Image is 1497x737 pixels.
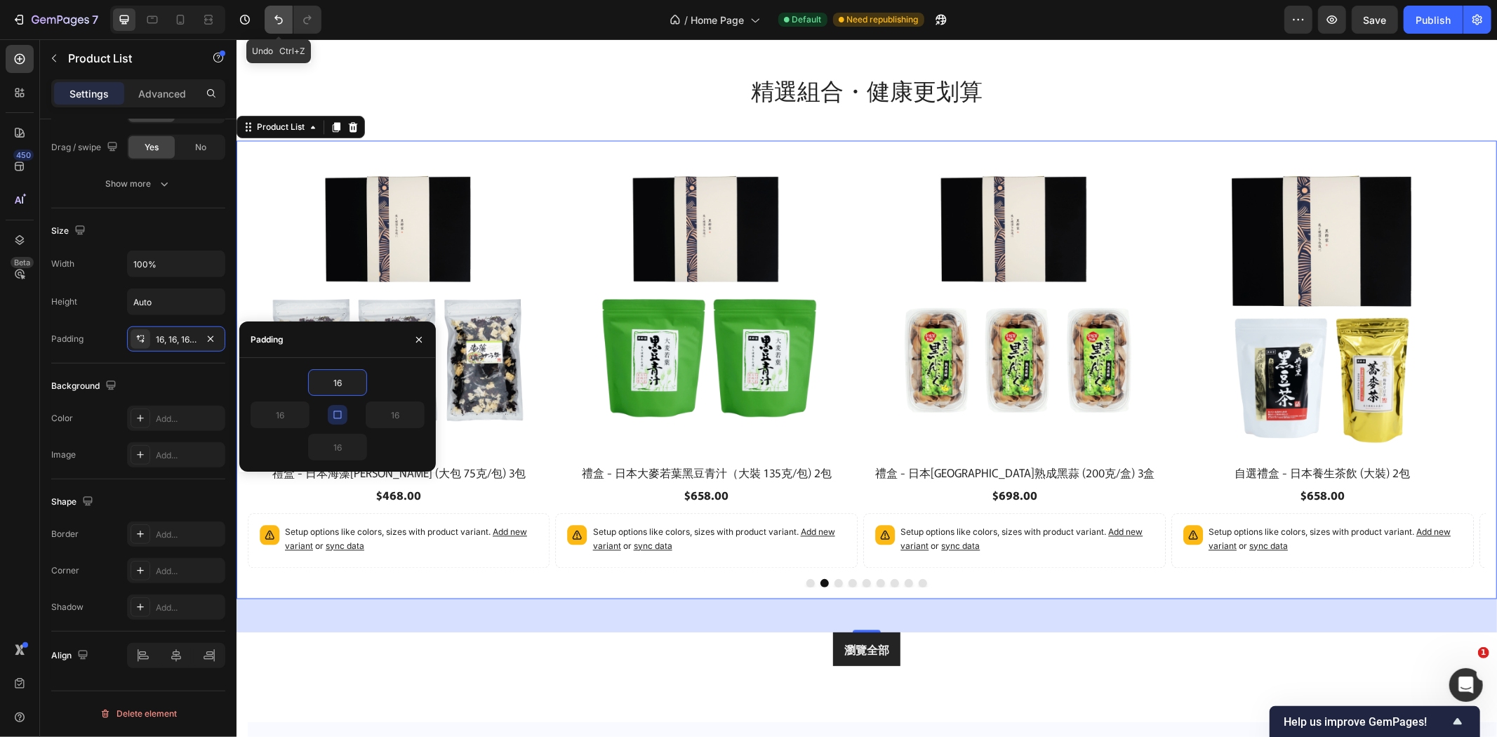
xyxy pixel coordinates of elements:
div: Padding [51,333,84,345]
div: $658.00 [319,446,622,465]
a: 自選禮盒 - 日本養生茶飲 (大裝) 2包 [935,112,1237,415]
span: sync data [1013,501,1051,512]
button: 7 [6,6,105,34]
span: or [1000,501,1051,512]
button: Dot [612,540,620,548]
p: Setup options like colors, sizes with product variant. [972,486,1225,514]
div: Undo/Redo [265,6,321,34]
div: Beta [11,257,34,268]
iframe: To enrich screen reader interactions, please activate Accessibility in Grammarly extension settings [237,39,1497,737]
button: Dot [570,540,578,548]
span: Need republishing [847,13,919,26]
button: Dot [584,540,592,548]
div: Add... [156,602,222,614]
span: or [692,501,743,512]
span: sync data [397,501,436,512]
span: No [195,141,206,154]
p: 7 [92,11,98,28]
span: Home Page [691,13,745,27]
div: $658.00 [935,446,1237,465]
p: Settings [69,86,109,101]
div: Corner [51,564,79,577]
div: Delete element [100,705,177,722]
button: Publish [1404,6,1463,34]
div: Size [51,222,88,241]
div: Add... [156,529,222,541]
div: Color [51,412,73,425]
input: Auto [251,402,309,427]
div: Drag / swipe [51,138,121,157]
button: Dot [626,540,634,548]
div: Shape [51,493,96,512]
h2: 禮盒 - 日本[GEOGRAPHIC_DATA]熟成黑蒜 (200克/盒) 3盒 [627,423,929,443]
div: Image [51,449,76,461]
div: 450 [13,150,34,161]
div: Padding [251,333,284,346]
iframe: Intercom live chat [1449,668,1483,702]
button: Save [1352,6,1398,34]
button: Dot [654,540,663,548]
div: Align [51,646,91,665]
div: 16, 16, 16, 16 [156,333,197,346]
h2: 自選禮盒 - 日本養生茶飲 (大裝) 2包 [935,423,1237,443]
span: or [385,501,436,512]
button: Show more [51,171,225,197]
p: Setup options like colors, sizes with product variant. [357,486,610,514]
span: Help us improve GemPages! [1284,715,1449,729]
input: Auto [309,434,366,460]
div: Width [51,258,74,270]
a: 禮盒 - 日本青森縣熟成黑蒜 (200克/盒) 3盒 [627,112,929,415]
input: Auto [366,402,424,427]
span: Save [1364,14,1387,26]
div: $698.00 [627,446,929,465]
div: Shadow [51,601,84,613]
button: Dot [598,540,606,548]
h2: 禮盒 - 日本大麥若葉黑豆青汁（大裝 135克/包) 2包 [319,423,622,443]
a: 禮盒 - 日本大麥若葉黑豆青汁（大裝 135克/包) 2包 [319,112,622,415]
button: Dot [640,540,648,548]
button: Show survey - Help us improve GemPages! [1284,713,1466,730]
div: Border [51,528,79,540]
span: sync data [705,501,743,512]
span: Default [792,13,822,26]
div: Add... [156,449,222,462]
button: Dot [668,540,677,548]
span: Add new variant [664,487,906,512]
span: Yes [145,141,159,154]
div: Show more [106,177,171,191]
span: Add new variant [972,487,1214,512]
div: Add... [156,413,222,425]
button: <p>瀏覽全部</p> [597,593,664,627]
button: Dot [682,540,691,548]
div: Height [51,296,77,308]
div: Product List [18,81,71,94]
p: Advanced [138,86,186,101]
p: Product List [68,50,187,67]
button: Delete element [51,703,225,725]
p: Setup options like colors, sizes with product variant. [664,486,917,514]
span: Add new variant [357,487,599,512]
span: / [685,13,688,27]
input: Auto [128,289,225,314]
div: Add... [156,565,222,578]
input: Auto [309,370,366,395]
div: Background [51,377,119,396]
span: 1 [1478,647,1489,658]
div: Publish [1416,13,1451,27]
input: Auto [128,251,225,277]
p: 瀏覽全部 [608,602,653,618]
